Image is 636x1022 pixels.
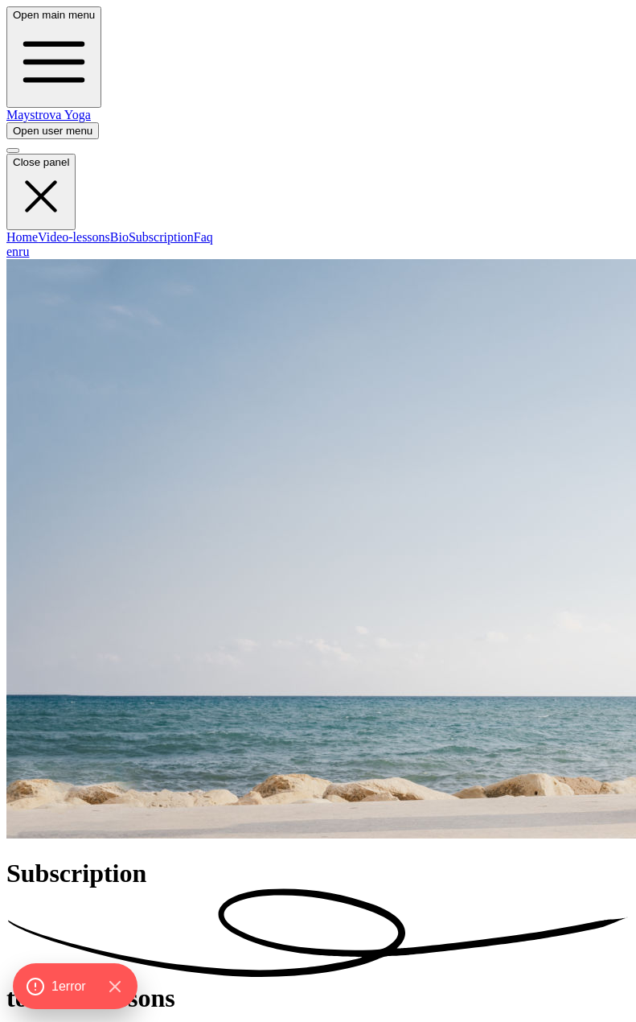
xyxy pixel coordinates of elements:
a: Bio [110,230,129,244]
a: Faq [194,230,213,244]
a: Maystrova Yoga [6,108,91,122]
button: Open main menu [6,6,101,108]
a: Subscription [129,230,194,244]
span: Subscription [6,859,146,888]
a: ru [18,245,29,258]
a: en [6,245,18,258]
a: Home [6,230,38,244]
span: Close panel [13,156,69,168]
h1: to video lessons [6,859,630,1013]
span: Open main menu [13,9,95,21]
button: Close panel [6,154,76,229]
a: Video-lessons [38,230,110,244]
span: Open user menu [13,125,92,137]
button: Open user menu [6,122,99,139]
